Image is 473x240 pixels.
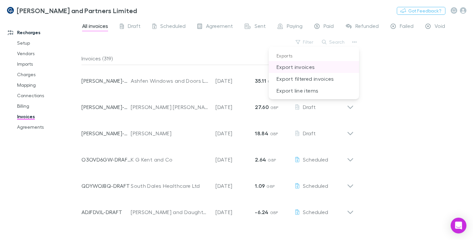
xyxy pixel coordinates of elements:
[269,61,359,73] p: Export invoices
[269,49,359,61] p: Exports
[451,218,466,233] div: Open Intercom Messenger
[269,85,359,97] p: Export line items
[269,73,359,85] p: Export filtered invoices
